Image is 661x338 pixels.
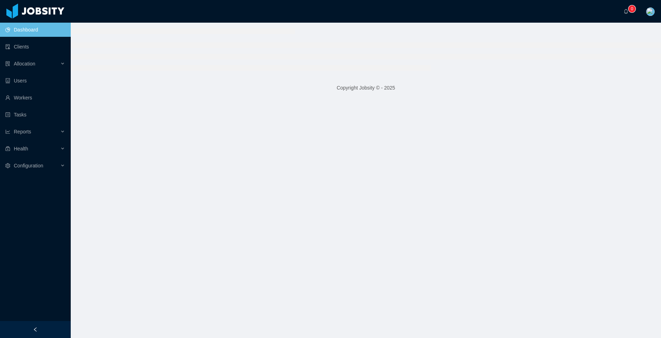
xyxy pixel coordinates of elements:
[14,146,28,151] span: Health
[5,23,65,37] a: icon: pie-chartDashboard
[5,61,10,66] i: icon: solution
[5,163,10,168] i: icon: setting
[5,146,10,151] i: icon: medicine-box
[5,129,10,134] i: icon: line-chart
[14,163,43,168] span: Configuration
[5,74,65,88] a: icon: robotUsers
[646,7,655,16] img: 652c1980-6723-11eb-a63f-bd2498db2a24_65fc71909918b.png
[14,61,35,67] span: Allocation
[5,40,65,54] a: icon: auditClients
[624,9,628,14] i: icon: bell
[71,76,661,100] footer: Copyright Jobsity © - 2025
[5,91,65,105] a: icon: userWorkers
[5,108,65,122] a: icon: profileTasks
[14,129,31,134] span: Reports
[628,5,636,12] sup: 0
